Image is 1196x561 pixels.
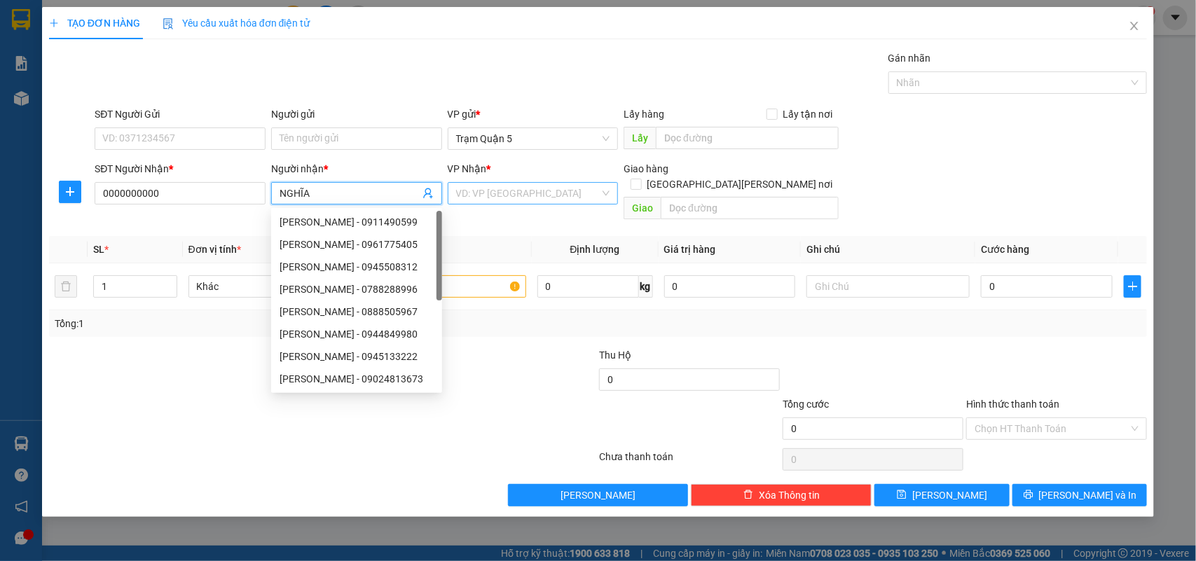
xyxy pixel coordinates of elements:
[95,161,266,176] div: SĐT Người Nhận
[642,176,839,192] span: [GEOGRAPHIC_DATA][PERSON_NAME] nơi
[981,244,1029,255] span: Cước hàng
[280,371,434,387] div: [PERSON_NAME] - 09024813673
[422,188,434,199] span: user-add
[624,109,664,120] span: Lấy hàng
[801,236,975,263] th: Ghi chú
[163,18,310,29] span: Yêu cầu xuất hóa đơn điện tử
[131,34,586,52] li: 26 Phó Cơ Điều, Phường 12
[1115,7,1154,46] button: Close
[1125,281,1141,292] span: plus
[271,211,442,233] div: NGHĨA - 0911490599
[18,18,88,88] img: logo.jpg
[759,487,820,503] span: Xóa Thông tin
[280,282,434,297] div: [PERSON_NAME] - 0788288996
[280,326,434,342] div: [PERSON_NAME] - 0944849980
[966,399,1059,410] label: Hình thức thanh toán
[131,52,586,69] li: Hotline: 02839552959
[271,300,442,323] div: nghĩa - 0888505967
[55,275,77,298] button: delete
[448,106,619,122] div: VP gửi
[570,244,620,255] span: Định lượng
[280,259,434,275] div: [PERSON_NAME] - 0945508312
[271,256,442,278] div: NGHĨA - 0945508312
[1039,487,1137,503] span: [PERSON_NAME] và In
[188,244,241,255] span: Đơn vị tính
[691,484,872,506] button: deleteXóa Thông tin
[656,127,839,149] input: Dọc đường
[888,53,931,64] label: Gán nhãn
[1012,484,1147,506] button: printer[PERSON_NAME] và In
[508,484,689,506] button: [PERSON_NAME]
[95,106,266,122] div: SĐT Người Gửi
[271,233,442,256] div: nghĩa - 0961775405
[280,304,434,319] div: [PERSON_NAME] - 0888505967
[1024,490,1033,501] span: printer
[49,18,59,28] span: plus
[624,163,668,174] span: Giao hàng
[661,197,839,219] input: Dọc đường
[599,349,631,361] span: Thu Hộ
[743,490,753,501] span: delete
[18,102,177,125] b: GỬI : Trạm Quận 5
[49,18,140,29] span: TẠO ĐƠN HÀNG
[912,487,987,503] span: [PERSON_NAME]
[60,186,81,198] span: plus
[664,244,716,255] span: Giá trị hàng
[197,276,343,297] span: Khác
[598,449,782,473] div: Chưa thanh toán
[271,206,442,222] div: Tên không hợp lệ
[624,197,661,219] span: Giao
[280,237,434,252] div: [PERSON_NAME] - 0961775405
[271,278,442,300] div: nghĩa - 0788288996
[874,484,1009,506] button: save[PERSON_NAME]
[664,275,796,298] input: 0
[897,490,907,501] span: save
[55,316,462,331] div: Tổng: 1
[1124,275,1141,298] button: plus
[624,127,656,149] span: Lấy
[280,214,434,230] div: [PERSON_NAME] - 0911490599
[456,128,610,149] span: Trạm Quận 5
[1129,20,1140,32] span: close
[280,349,434,364] div: [PERSON_NAME] - 0945133222
[363,275,526,298] input: VD: Bàn, Ghế
[783,399,829,410] span: Tổng cước
[778,106,839,122] span: Lấy tận nơi
[806,275,970,298] input: Ghi Chú
[271,345,442,368] div: nghĩa - 0945133222
[448,163,487,174] span: VP Nhận
[163,18,174,29] img: icon
[271,161,442,176] div: Người nhận
[561,487,635,503] span: [PERSON_NAME]
[271,368,442,390] div: nghĩa - 09024813673
[59,181,81,203] button: plus
[93,244,104,255] span: SL
[639,275,653,298] span: kg
[271,106,442,122] div: Người gửi
[271,323,442,345] div: NGHỈA - 0944849980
